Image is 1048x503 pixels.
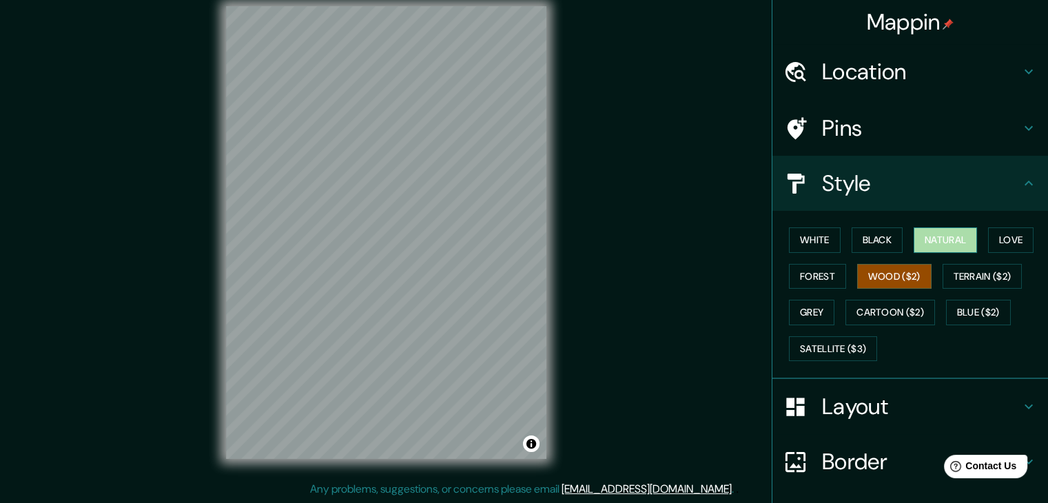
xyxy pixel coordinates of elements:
[943,264,1023,289] button: Terrain ($2)
[822,58,1020,85] h4: Location
[734,481,736,497] div: .
[310,481,734,497] p: Any problems, suggestions, or concerns please email .
[772,44,1048,99] div: Location
[857,264,932,289] button: Wood ($2)
[822,114,1020,142] h4: Pins
[822,170,1020,197] h4: Style
[562,482,732,496] a: [EMAIL_ADDRESS][DOMAIN_NAME]
[925,449,1033,488] iframe: Help widget launcher
[845,300,935,325] button: Cartoon ($2)
[772,156,1048,211] div: Style
[772,101,1048,156] div: Pins
[789,227,841,253] button: White
[852,227,903,253] button: Black
[867,8,954,36] h4: Mappin
[772,379,1048,434] div: Layout
[789,300,834,325] button: Grey
[943,19,954,30] img: pin-icon.png
[988,227,1034,253] button: Love
[772,434,1048,489] div: Border
[226,6,546,459] canvas: Map
[789,336,877,362] button: Satellite ($3)
[822,393,1020,420] h4: Layout
[736,481,739,497] div: .
[914,227,977,253] button: Natural
[523,435,540,452] button: Toggle attribution
[789,264,846,289] button: Forest
[946,300,1011,325] button: Blue ($2)
[822,448,1020,475] h4: Border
